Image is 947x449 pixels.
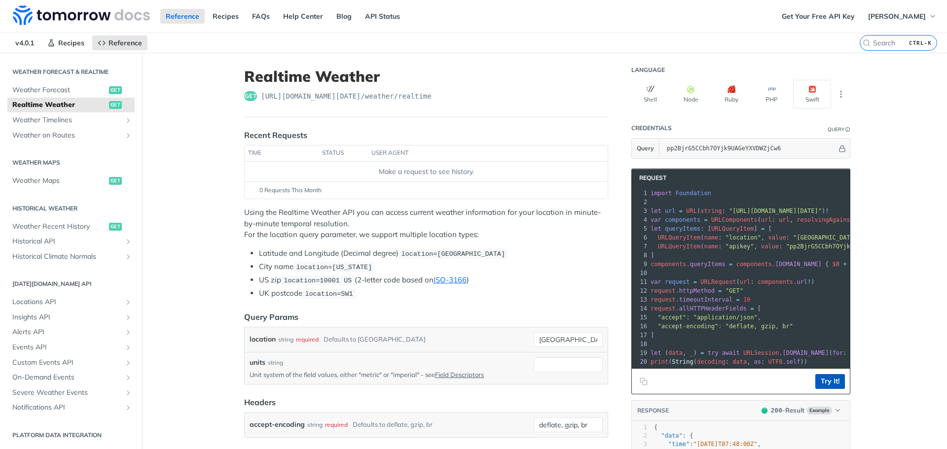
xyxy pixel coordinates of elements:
[250,357,265,368] label: units
[7,310,135,325] a: Insights APIShow subpages for Insights API
[754,358,761,365] span: as
[758,216,761,223] span: (
[12,252,122,262] span: Historical Climate Normals
[829,349,832,356] span: (
[632,260,649,269] div: 9
[868,12,926,21] span: [PERSON_NAME]
[319,145,368,161] th: status
[109,177,122,185] span: get
[434,275,467,284] a: ISO-3166
[700,234,704,241] span: (
[124,404,132,412] button: Show subpages for Notifications API
[693,349,697,356] span: )
[124,374,132,381] button: Show subpages for On-Demand Events
[250,332,276,346] label: location
[7,219,135,234] a: Weather Recent Historyget
[7,83,135,98] a: Weather Forecastget
[757,406,845,415] button: 200200-ResultExample
[722,349,740,356] span: await
[686,207,697,214] span: URL
[353,417,433,432] div: Defaults to deflate, gzip, br
[753,80,791,108] button: PHP
[7,173,135,188] a: Weather Mapsget
[845,127,850,132] i: Information
[761,358,765,365] span: :
[278,332,293,346] div: string
[7,68,135,76] h2: Weather Forecast & realtime
[676,190,711,197] span: Foundation
[7,204,135,213] h2: Historical Weather
[768,358,783,365] span: UTF8
[12,85,107,95] span: Weather Forecast
[7,325,135,340] a: Alerts APIShow subpages for Alerts API
[690,349,693,356] span: _
[651,332,654,339] span: ]
[718,243,722,250] span: :
[683,349,686,356] span: ,
[247,9,275,24] a: FAQs
[726,234,761,241] span: "location"
[124,132,132,139] button: Show subpages for Weather on Routes
[825,207,829,214] span: !
[834,87,848,102] button: More Languages
[863,9,942,24] button: [PERSON_NAME]
[13,5,150,25] img: Tomorrow.io Weather API Docs
[632,138,659,158] button: Query
[244,311,298,323] div: Query Params
[657,323,718,330] span: "accept-encoding"
[822,207,825,214] span: )
[124,116,132,124] button: Show subpages for Weather Timelines
[718,287,722,294] span: =
[259,261,608,273] li: City name
[761,234,765,241] span: ,
[637,374,651,389] button: Copy to clipboard
[632,440,647,449] div: 3
[657,234,700,241] span: URLQueryItem
[711,216,758,223] span: URLComponents
[726,287,743,294] span: "GET"
[665,349,668,356] span: (
[250,370,530,379] p: Unit system of the field values, either "metric" or "imperial" - see
[654,432,693,439] span: : {
[793,80,831,108] button: Swift
[7,128,135,143] a: Weather on RoutesShow subpages for Weather on Routes
[651,349,661,356] span: let
[651,252,654,259] span: ]
[790,216,793,223] span: ,
[665,278,690,285] span: request
[772,216,775,223] span: :
[693,441,758,448] span: "[DATE]T07:48:00Z"
[632,198,649,207] div: 2
[776,9,860,24] a: Get Your Free API Key
[124,238,132,245] button: Show subpages for Historical API
[726,243,754,250] span: "apikey"
[828,126,850,133] div: QueryInformation
[771,407,782,414] span: 200
[12,297,122,307] span: Locations API
[7,340,135,355] a: Events APIShow subpages for Events API
[124,389,132,397] button: Show subpages for Severe Weather Events
[12,373,122,382] span: On-Demand Events
[632,286,649,295] div: 12
[632,304,649,313] div: 14
[401,250,505,258] span: location=[GEOGRAPHIC_DATA]
[305,290,353,298] span: location=SW1
[651,216,661,223] span: var
[632,251,649,260] div: 8
[244,396,276,408] div: Headers
[693,358,697,365] span: (
[779,216,790,223] span: url
[244,68,608,85] h1: Realtime Weather
[12,403,122,413] span: Notifications API
[786,243,908,250] span: "pp2BjrG5CCbh7OYjk9UAGeYXVDWZjCw6"
[360,9,405,24] a: API Status
[632,331,649,340] div: 17
[325,417,348,432] div: required
[811,278,814,285] span: )
[7,98,135,112] a: Realtime Weatherget
[631,80,669,108] button: Shell
[7,113,135,128] a: Weather TimelinesShow subpages for Weather Timelines
[793,234,861,241] span: "[GEOGRAPHIC_DATA]"
[244,91,257,101] span: get
[843,261,846,268] span: +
